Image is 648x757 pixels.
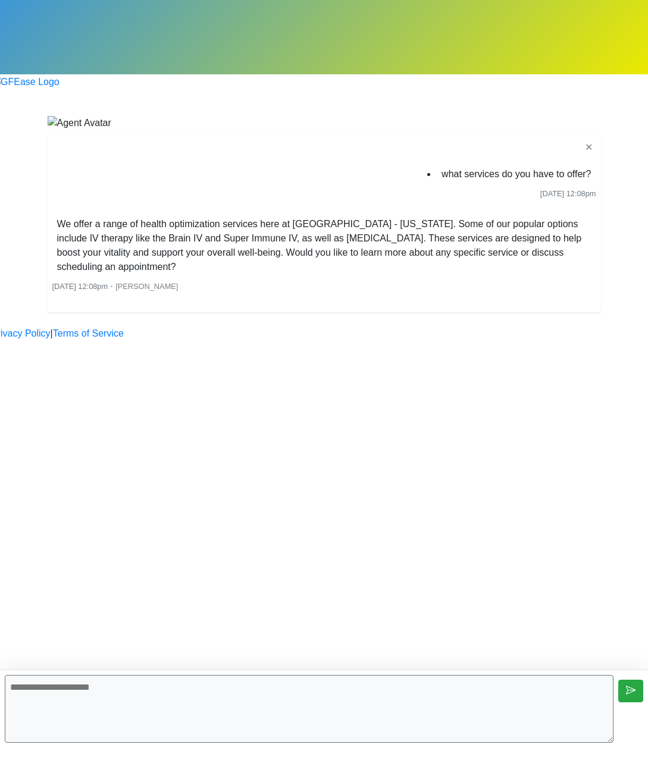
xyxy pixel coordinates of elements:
span: [PERSON_NAME] [115,282,178,291]
a: | [51,326,53,341]
a: Terms of Service [53,326,124,341]
li: what services do you have to offer? [437,165,596,184]
span: [DATE] 12:08pm [540,189,596,198]
li: We offer a range of health optimization services here at [GEOGRAPHIC_DATA] - [US_STATE]. Some of ... [52,215,596,277]
button: ✕ [581,140,596,155]
small: ・ [52,282,179,291]
img: Agent Avatar [48,116,111,130]
span: [DATE] 12:08pm [52,282,108,291]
